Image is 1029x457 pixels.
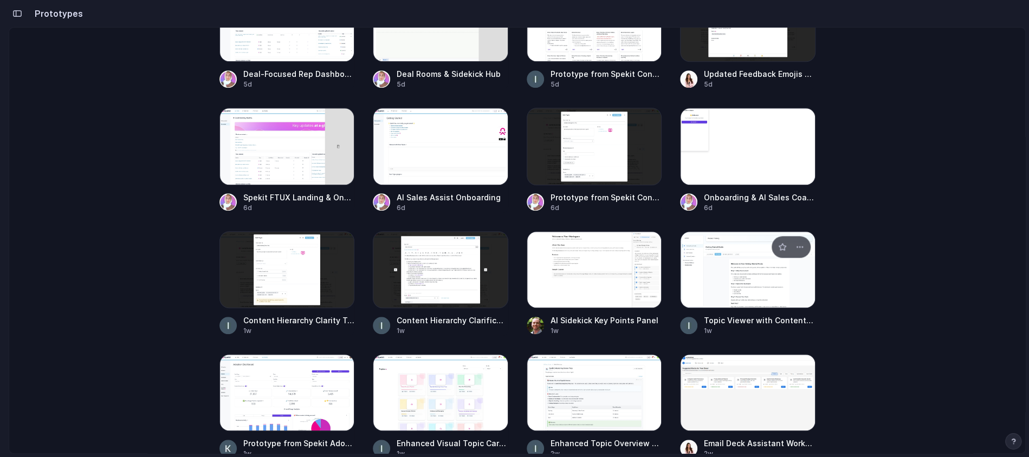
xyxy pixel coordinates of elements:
[680,231,816,336] a: Topic Viewer with Content SidepanelTopic Viewer with Content Sidepanel1w
[243,80,355,89] div: 5d
[551,315,662,326] span: AI Sidekick Key Points Panel
[243,315,355,326] span: Content Hierarchy Clarity Tool
[397,80,508,89] div: 5d
[704,68,816,80] span: Updated Feedback Emojis for Content Review
[219,108,355,212] a: Spekit FTUX Landing & OnboardingSpekit FTUX Landing & Onboarding6d
[373,108,508,212] a: AI Sales Assist OnboardingAI Sales Assist Onboarding6d
[243,68,355,80] span: Deal-Focused Rep Dashboard
[397,203,508,213] div: 6d
[243,203,355,213] div: 6d
[219,231,355,336] a: Content Hierarchy Clarity ToolContent Hierarchy Clarity Tool1w
[373,231,508,336] a: Content Hierarchy Clarification ToolContent Hierarchy Clarification Tool1w
[397,326,508,336] div: 1w
[704,438,816,449] span: Email Deck Assistant Workflow
[551,326,662,336] div: 1w
[243,326,355,336] div: 1w
[704,203,816,213] div: 6d
[551,438,662,449] span: Enhanced Topic Overview Section
[243,192,355,203] span: Spekit FTUX Landing & Onboarding
[527,108,662,212] a: Prototype from Spekit Content MapPrototype from Spekit Content Map6d
[30,7,83,20] h2: Prototypes
[704,80,816,89] div: 5d
[704,192,816,203] span: Onboarding & AI Sales Coaching Tool
[397,315,508,326] span: Content Hierarchy Clarification Tool
[397,68,508,80] span: Deal Rooms & Sidekick Hub
[397,438,508,449] span: Enhanced Visual Topic Cards
[551,203,662,213] div: 6d
[551,68,662,80] span: Prototype from Spekit Content Map
[243,438,355,449] span: Prototype from Spekit Adoption Dashboard
[397,192,508,203] span: AI Sales Assist Onboarding
[680,108,816,212] a: Onboarding & AI Sales Coaching ToolOnboarding & AI Sales Coaching Tool6d
[704,326,816,336] div: 1w
[704,315,816,326] span: Topic Viewer with Content Sidepanel
[551,192,662,203] span: Prototype from Spekit Content Map
[527,231,662,336] a: AI Sidekick Key Points PanelAI Sidekick Key Points Panel1w
[551,80,662,89] div: 5d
